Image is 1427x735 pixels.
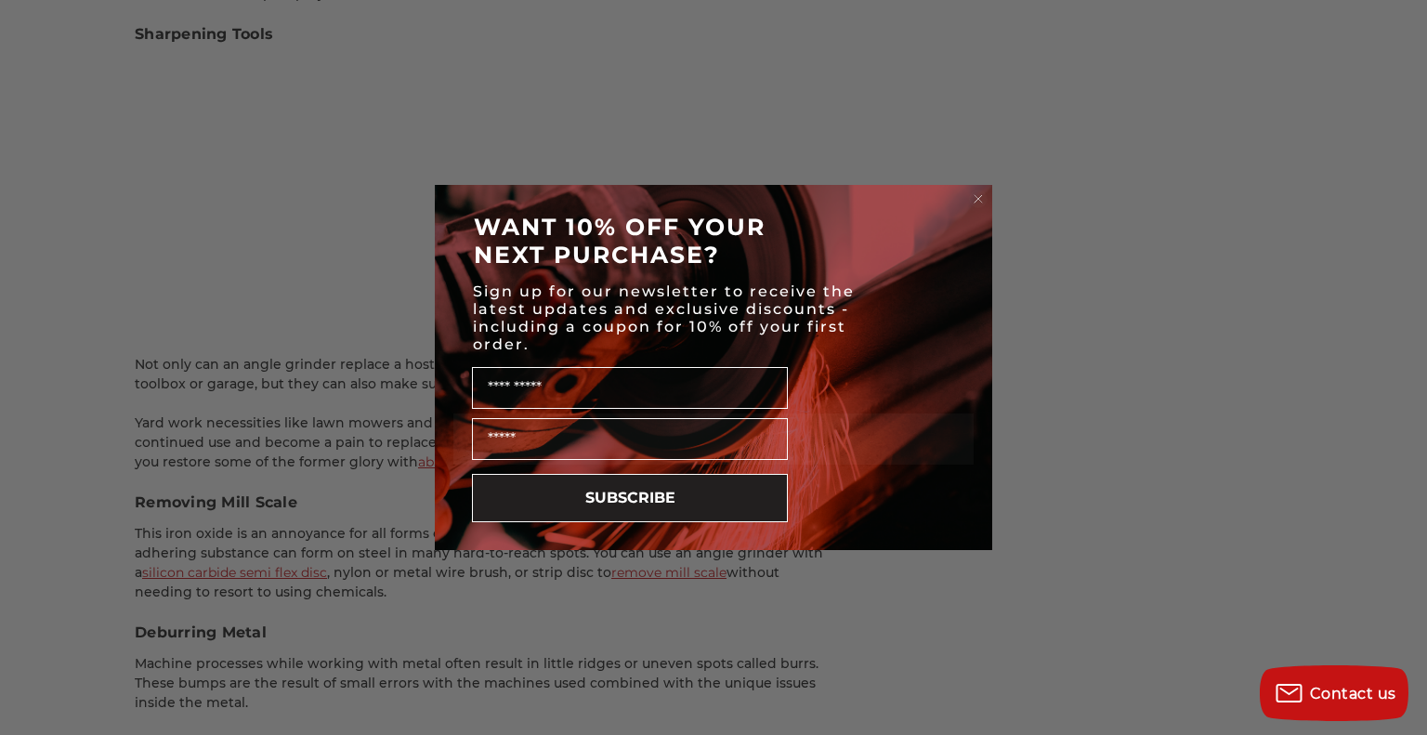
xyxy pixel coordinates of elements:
[473,282,855,353] span: Sign up for our newsletter to receive the latest updates and exclusive discounts - including a co...
[1310,685,1396,702] span: Contact us
[472,474,788,522] button: SUBSCRIBE
[472,418,788,460] input: Email
[969,190,988,208] button: Close dialog
[1260,665,1408,721] button: Contact us
[474,213,766,269] span: WANT 10% OFF YOUR NEXT PURCHASE?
